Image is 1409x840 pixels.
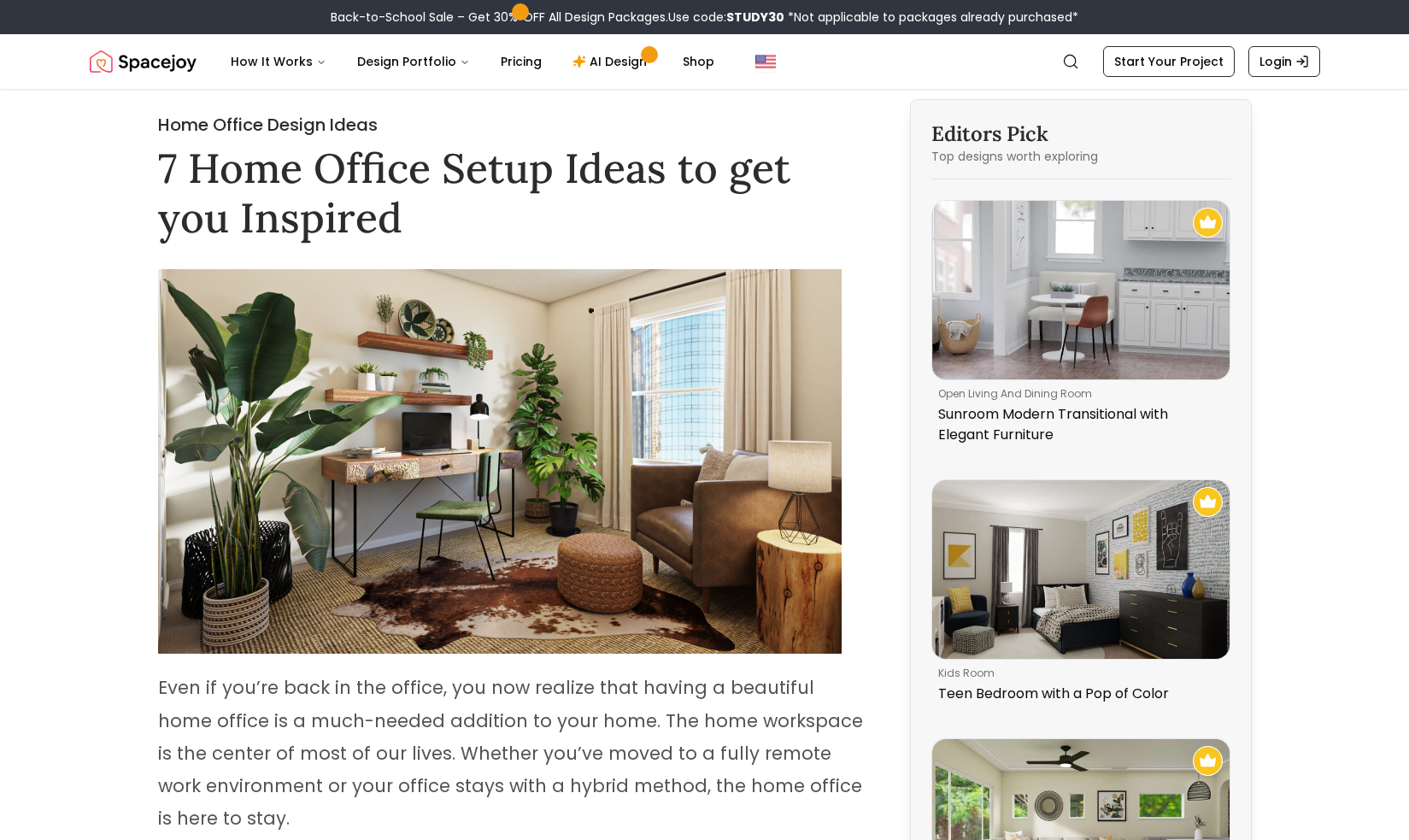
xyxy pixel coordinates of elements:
img: Sunroom Modern Transitional with Elegant Furniture [932,201,1230,379]
a: Login [1248,46,1320,77]
a: AI Design [559,44,666,79]
img: Recommended Spacejoy Design - Teen Bedroom with a Pop of Color [1193,487,1223,517]
nav: Main [217,44,728,79]
img: Recommended Spacejoy Design - Sunroom Modern Transitional with Elegant Furniture [1193,208,1223,238]
h1: 7 Home Office Setup Ideas to get you Inspired [158,144,866,242]
a: Pricing [487,44,555,79]
button: How It Works [217,44,340,79]
p: Top designs worth exploring [931,148,1230,165]
nav: Global [90,34,1320,89]
span: Even if you’re back in the office, you now realize that having a beautiful home office is a much-... [158,675,863,831]
img: Beautiful Home office with greenery designed by spacejoy [158,269,842,654]
p: open living and dining room [938,387,1217,401]
a: Shop [669,44,728,79]
h3: Editors Pick [931,120,1230,148]
img: United States [755,51,776,72]
p: kids room [938,667,1217,680]
p: Sunroom Modern Transitional with Elegant Furniture [938,404,1217,445]
img: Teen Bedroom with a Pop of Color [932,480,1230,659]
img: Recommended Spacejoy Design - An Oversize Sectional Rules This Rustic Living-Dining Room [1193,746,1223,776]
button: Design Portfolio [343,44,484,79]
div: Back-to-School Sale – Get 30% OFF All Design Packages. [331,9,1078,26]
b: STUDY30 [726,9,784,26]
span: *Not applicable to packages already purchased* [784,9,1078,26]
a: Teen Bedroom with a Pop of ColorRecommended Spacejoy Design - Teen Bedroom with a Pop of Colorkid... [931,479,1230,711]
a: Spacejoy [90,44,197,79]
img: Spacejoy Logo [90,44,197,79]
span: Use code: [668,9,784,26]
a: Sunroom Modern Transitional with Elegant FurnitureRecommended Spacejoy Design - Sunroom Modern Tr... [931,200,1230,452]
p: Teen Bedroom with a Pop of Color [938,684,1217,704]
h2: Home Office Design Ideas [158,113,866,137]
a: Start Your Project [1103,46,1235,77]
